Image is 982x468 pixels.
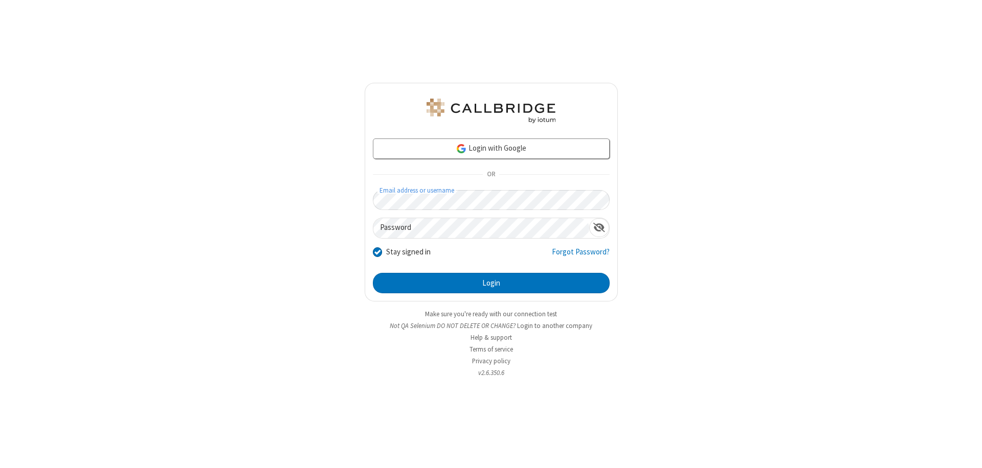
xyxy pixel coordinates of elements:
span: OR [483,168,499,182]
a: Privacy policy [472,357,510,365]
div: Show password [589,218,609,237]
a: Login with Google [373,138,610,159]
a: Make sure you're ready with our connection test [425,310,557,318]
img: google-icon.png [456,143,467,154]
button: Login [373,273,610,293]
li: v2.6.350.6 [365,368,618,378]
input: Password [373,218,589,238]
img: QA Selenium DO NOT DELETE OR CHANGE [425,99,557,123]
a: Terms of service [470,345,513,354]
label: Stay signed in [386,246,431,258]
a: Forgot Password? [552,246,610,266]
button: Login to another company [517,321,592,331]
li: Not QA Selenium DO NOT DELETE OR CHANGE? [365,321,618,331]
input: Email address or username [373,190,610,210]
a: Help & support [471,333,512,342]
